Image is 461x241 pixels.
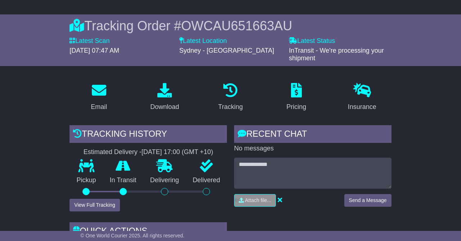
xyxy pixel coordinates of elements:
label: Latest Location [179,37,227,45]
span: [DATE] 07:47 AM [70,47,119,54]
label: Latest Status [289,37,335,45]
span: Sydney - [GEOGRAPHIC_DATA] [179,47,274,54]
div: Email [91,102,107,112]
a: Pricing [282,80,311,114]
span: © One World Courier 2025. All rights reserved. [80,233,184,238]
a: Email [86,80,112,114]
button: View Full Tracking [70,199,120,211]
p: Pickup [70,176,103,184]
div: Insurance [348,102,376,112]
div: Estimated Delivery - [70,148,227,156]
button: Send a Message [344,194,391,207]
div: Download [150,102,179,112]
a: Tracking [214,80,247,114]
div: Tracking [218,102,243,112]
p: In Transit [103,176,143,184]
div: Tracking history [70,125,227,145]
p: Delivered [186,176,227,184]
a: Insurance [343,80,381,114]
a: Download [146,80,184,114]
div: [DATE] 17:00 (GMT +10) [142,148,213,156]
label: Latest Scan [70,37,109,45]
p: Delivering [143,176,186,184]
div: Tracking Order # [70,18,391,34]
p: No messages [234,145,391,153]
span: OWCAU651663AU [181,18,292,33]
span: InTransit - We're processing your shipment [289,47,384,62]
div: RECENT CHAT [234,125,391,145]
div: Pricing [286,102,306,112]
